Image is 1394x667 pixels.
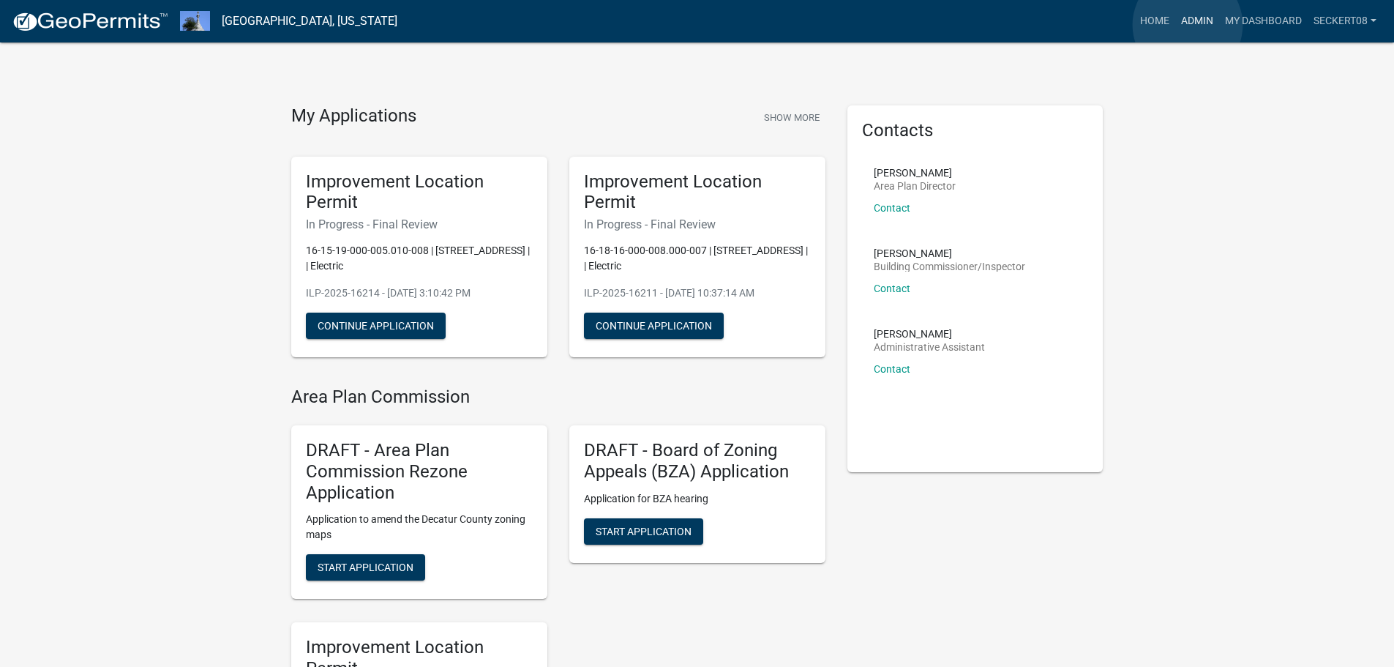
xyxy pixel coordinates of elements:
h6: In Progress - Final Review [306,217,533,231]
h5: Improvement Location Permit [306,171,533,214]
a: My Dashboard [1219,7,1308,35]
p: Administrative Assistant [874,342,985,352]
a: Contact [874,363,910,375]
a: seckert08 [1308,7,1382,35]
p: [PERSON_NAME] [874,248,1025,258]
p: [PERSON_NAME] [874,168,956,178]
p: ILP-2025-16214 - [DATE] 3:10:42 PM [306,286,533,301]
p: [PERSON_NAME] [874,329,985,339]
a: Admin [1175,7,1219,35]
h6: In Progress - Final Review [584,217,811,231]
img: Decatur County, Indiana [180,11,210,31]
p: 16-18-16-000-008.000-007 | [STREET_ADDRESS] | | Electric [584,243,811,274]
p: 16-15-19-000-005.010-008 | [STREET_ADDRESS] | | Electric [306,243,533,274]
a: Home [1134,7,1175,35]
h5: Improvement Location Permit [584,171,811,214]
button: Continue Application [584,313,724,339]
p: Application for BZA hearing [584,491,811,507]
h4: My Applications [291,105,416,127]
p: Area Plan Director [874,181,956,191]
p: Building Commissioner/Inspector [874,261,1025,272]
h4: Area Plan Commission [291,387,825,408]
a: Contact [874,202,910,214]
h5: DRAFT - Area Plan Commission Rezone Application [306,440,533,503]
span: Start Application [318,562,413,573]
p: Application to amend the Decatur County zoning maps [306,512,533,543]
p: ILP-2025-16211 - [DATE] 10:37:14 AM [584,286,811,301]
h5: DRAFT - Board of Zoning Appeals (BZA) Application [584,440,811,482]
h5: Contacts [862,120,1089,141]
a: Contact [874,283,910,294]
button: Continue Application [306,313,446,339]
button: Show More [758,105,825,130]
button: Start Application [584,518,703,545]
a: [GEOGRAPHIC_DATA], [US_STATE] [222,9,397,34]
span: Start Application [596,525,692,537]
button: Start Application [306,554,425,581]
